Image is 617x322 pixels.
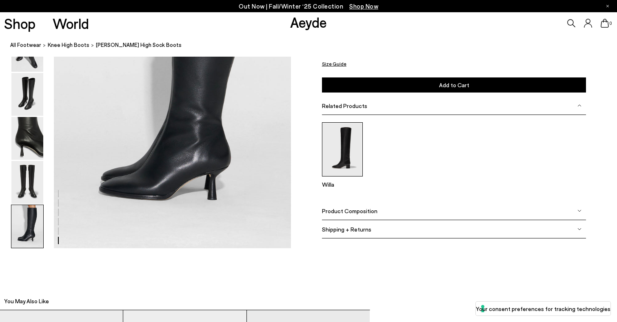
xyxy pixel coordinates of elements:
[4,16,36,31] a: Shop
[577,227,581,231] img: svg%3E
[322,102,367,109] span: Related Products
[577,104,581,108] img: svg%3E
[11,117,43,160] img: Catherine High Sock Boots - Image 4
[11,161,43,204] img: Catherine High Sock Boots - Image 5
[601,19,609,28] a: 0
[322,59,346,69] button: Size Guide
[322,181,363,188] p: Willa
[322,171,363,188] a: Willa Leather Over-Knee Boots Willa
[349,2,378,10] span: Navigate to /collections/new-in
[609,21,613,26] span: 0
[322,225,371,232] span: Shipping + Returns
[53,16,89,31] a: World
[4,297,49,305] h2: You May Also Like
[322,207,377,214] span: Product Composition
[96,41,182,49] span: [PERSON_NAME] High Sock Boots
[322,122,363,176] img: Willa Leather Over-Knee Boots
[11,205,43,248] img: Catherine High Sock Boots - Image 6
[48,42,89,48] span: knee high boots
[476,304,610,313] label: Your consent preferences for tracking technologies
[10,34,617,57] nav: breadcrumb
[322,77,586,93] button: Add to Cart
[439,82,469,88] span: Add to Cart
[476,302,610,315] button: Your consent preferences for tracking technologies
[10,41,41,49] a: All Footwear
[48,41,89,49] a: knee high boots
[290,13,327,31] a: Aeyde
[239,1,378,11] p: Out Now | Fall/Winter ‘25 Collection
[577,209,581,213] img: svg%3E
[11,73,43,116] img: Catherine High Sock Boots - Image 3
